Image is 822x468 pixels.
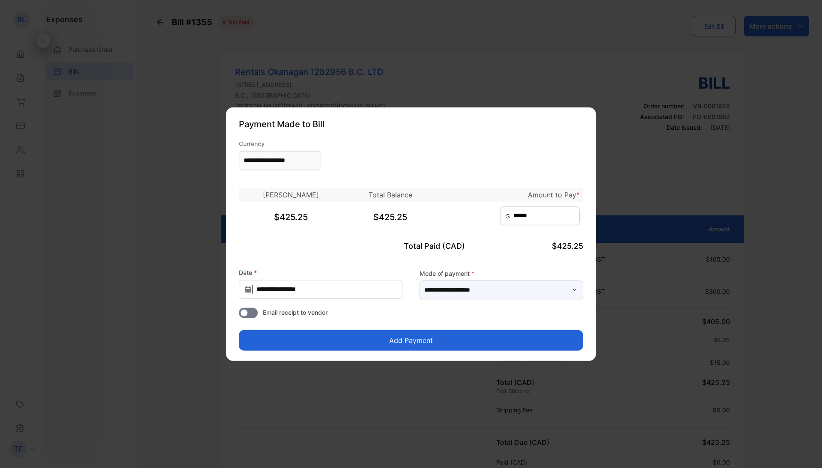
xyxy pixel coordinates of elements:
label: Date [239,268,402,277]
label: Mode of payment [420,268,583,277]
label: Currency [239,139,321,148]
span: $425.25 [274,212,308,222]
span: $425.25 [552,241,583,250]
span: $425.25 [373,212,407,222]
span: $ [506,212,510,221]
button: Add Payment [239,330,583,351]
p: Payment Made to Bill [239,117,583,130]
p: Total Balance [349,189,431,200]
p: Amount to Pay [438,189,580,200]
button: Open LiveChat chat widget [7,3,33,29]
p: Total Paid (CAD) [354,240,468,251]
span: Email receipt to vendor [263,308,328,317]
p: [PERSON_NAME] [239,189,342,200]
